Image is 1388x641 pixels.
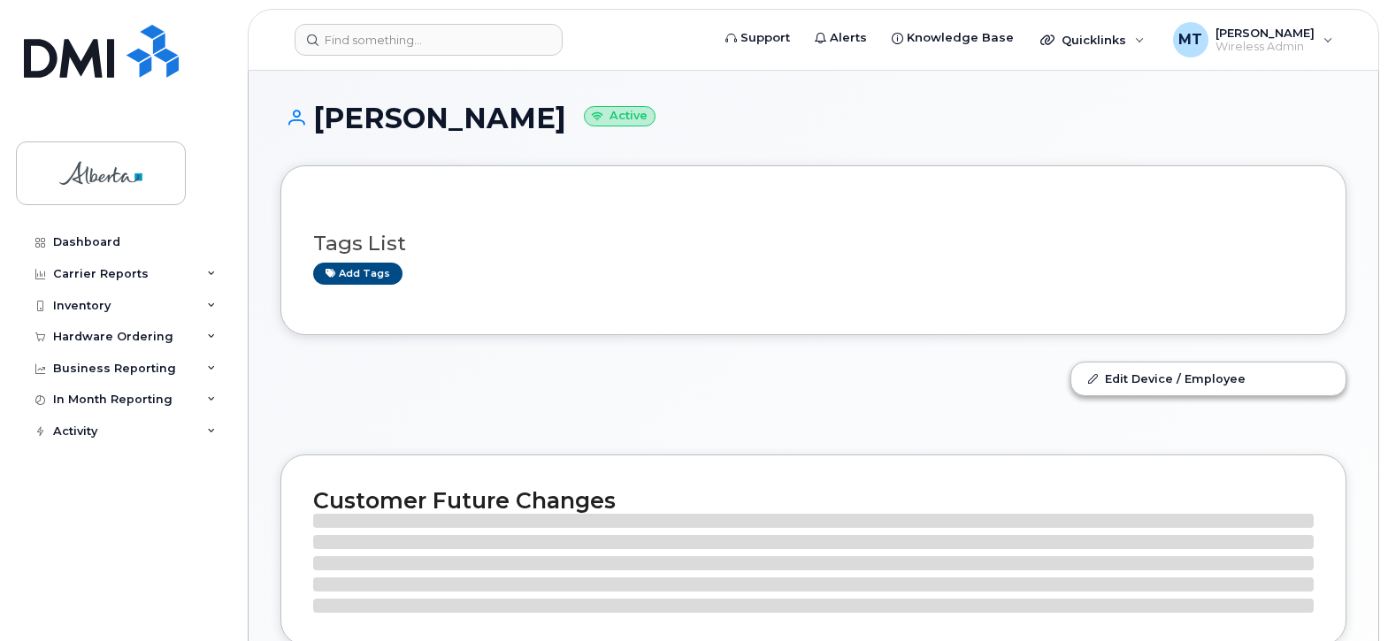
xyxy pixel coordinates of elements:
a: Add tags [313,263,403,285]
a: Edit Device / Employee [1071,362,1346,394]
h3: Tags List [313,233,1314,255]
h1: [PERSON_NAME] [280,103,1346,134]
h2: Customer Future Changes [313,487,1314,514]
small: Active [584,106,656,126]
